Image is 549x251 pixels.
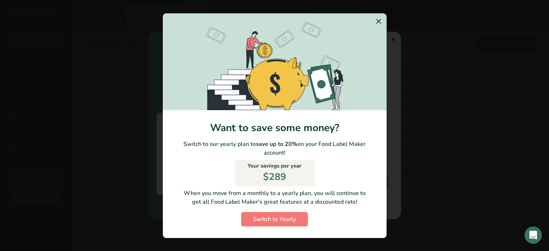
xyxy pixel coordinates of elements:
div: Open Intercom Messenger [524,226,542,244]
button: Switch to Yearly [241,212,308,226]
h1: Want to save some money? [163,122,387,134]
p: Your savings per year [248,162,301,170]
span: Switch to Yearly [253,215,296,224]
p: $289 [263,170,286,184]
p: When you move from a monthly to a yearly plan, you will continue to get all Food Label Maker's gr... [169,189,381,206]
b: save up to 20% [256,140,297,148]
p: Switch to our yearly plan to on your Food Label Maker account! [163,140,387,157]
